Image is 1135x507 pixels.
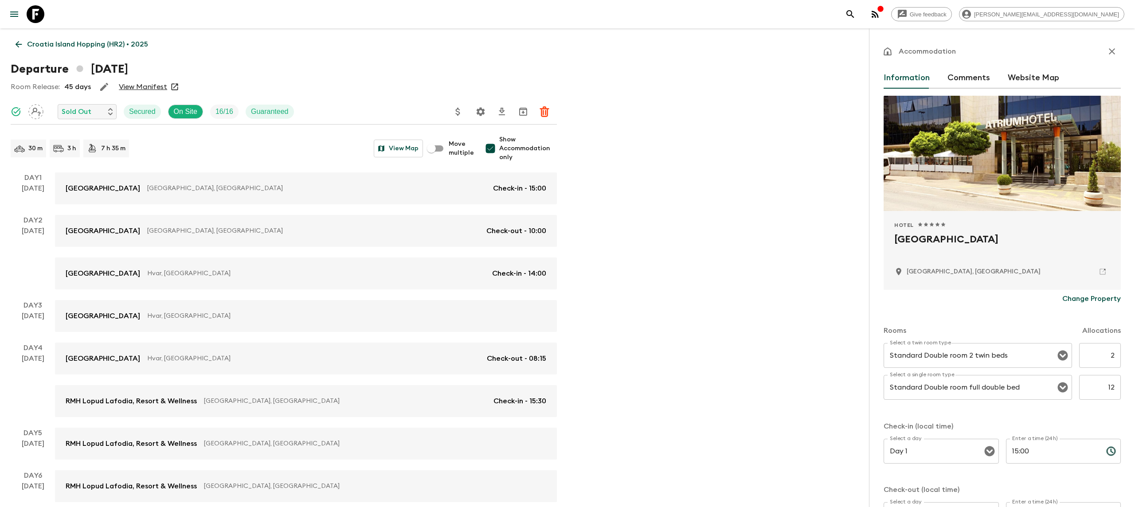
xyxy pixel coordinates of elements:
p: 7 h 35 m [101,144,125,153]
a: [GEOGRAPHIC_DATA]Hvar, [GEOGRAPHIC_DATA]Check-in - 14:00 [55,257,557,289]
span: [PERSON_NAME][EMAIL_ADDRESS][DOMAIN_NAME] [969,11,1124,18]
a: [GEOGRAPHIC_DATA][GEOGRAPHIC_DATA], [GEOGRAPHIC_DATA]Check-out - 10:00 [55,215,557,247]
p: [GEOGRAPHIC_DATA], [GEOGRAPHIC_DATA] [204,397,486,406]
div: [DATE] [22,226,44,289]
a: [GEOGRAPHIC_DATA]Hvar, [GEOGRAPHIC_DATA]Check-out - 08:15 [55,343,557,374]
p: Check-in - 14:00 [492,268,546,279]
a: Give feedback [891,7,952,21]
p: Check-out - 08:15 [487,353,546,364]
button: Open [1057,381,1069,394]
p: On Site [174,106,197,117]
p: Split, Croatia [907,267,1041,276]
button: View Map [374,140,423,157]
div: [DATE] [22,183,44,204]
p: Day 6 [11,470,55,481]
button: menu [5,5,23,23]
button: Comments [947,67,990,89]
button: Website Map [1008,67,1059,89]
p: Allocations [1082,325,1121,336]
span: Assign pack leader [28,107,43,114]
p: [GEOGRAPHIC_DATA], [GEOGRAPHIC_DATA] [204,439,539,448]
p: Check-in - 15:00 [493,183,546,194]
div: [DATE] [22,481,44,502]
p: Day 2 [11,215,55,226]
a: View Manifest [119,82,167,91]
p: Croatia Island Hopping (HR2) • 2025 [27,39,148,50]
span: Give feedback [905,11,951,18]
p: [GEOGRAPHIC_DATA] [66,268,140,279]
label: Select a day [890,435,921,442]
p: Check-in - 15:30 [493,396,546,406]
label: Select a single room type [890,371,955,378]
p: [GEOGRAPHIC_DATA] [66,353,140,364]
p: Guaranteed [251,106,289,117]
label: Enter a time (24h) [1012,435,1058,442]
p: Day 4 [11,343,55,353]
button: Update Price, Early Bird Discount and Costs [449,103,467,121]
p: 16 / 16 [215,106,233,117]
p: RMH Lopud Lafodia, Resort & Wellness [66,481,197,491]
p: Sold Out [62,106,91,117]
button: Download CSV [493,103,511,121]
label: Enter a time (24h) [1012,498,1058,506]
a: [GEOGRAPHIC_DATA]Hvar, [GEOGRAPHIC_DATA] [55,300,557,332]
button: Open [1057,349,1069,362]
label: Select a twin room type [890,339,951,347]
span: Show Accommodation only [499,135,557,162]
span: Move multiple [449,140,474,157]
p: Hvar, [GEOGRAPHIC_DATA] [147,354,480,363]
p: Secured [129,106,156,117]
button: Change Property [1062,290,1121,308]
div: [DATE] [22,353,44,417]
p: Check-in (local time) [884,421,1121,432]
p: [GEOGRAPHIC_DATA], [GEOGRAPHIC_DATA] [147,184,486,193]
div: Photo of Atrium Hotel [884,96,1121,211]
p: RMH Lopud Lafodia, Resort & Wellness [66,396,197,406]
p: 30 m [28,144,43,153]
p: Day 3 [11,300,55,311]
p: [GEOGRAPHIC_DATA] [66,311,140,321]
p: Change Property [1062,293,1121,304]
p: Day 1 [11,172,55,183]
div: Secured [124,105,161,119]
input: hh:mm [1006,439,1099,464]
button: Settings [472,103,489,121]
p: [GEOGRAPHIC_DATA], [GEOGRAPHIC_DATA] [147,226,479,235]
button: Open [983,445,996,457]
div: [PERSON_NAME][EMAIL_ADDRESS][DOMAIN_NAME] [959,7,1124,21]
p: [GEOGRAPHIC_DATA] [66,183,140,194]
div: On Site [168,105,203,119]
svg: Synced Successfully [11,106,21,117]
label: Select a day [890,498,921,506]
span: Hotel [894,222,914,229]
div: [DATE] [22,438,44,460]
h1: Departure [DATE] [11,60,128,78]
div: [DATE] [22,311,44,332]
h2: [GEOGRAPHIC_DATA] [894,232,1110,261]
p: Hvar, [GEOGRAPHIC_DATA] [147,269,485,278]
p: Check-out - 10:00 [486,226,546,236]
div: Trip Fill [210,105,239,119]
p: 45 days [64,82,91,92]
button: search adventures [841,5,859,23]
button: Delete [536,103,553,121]
button: Choose time, selected time is 3:00 PM [1102,442,1120,460]
p: Day 5 [11,428,55,438]
a: [GEOGRAPHIC_DATA][GEOGRAPHIC_DATA], [GEOGRAPHIC_DATA]Check-in - 15:00 [55,172,557,204]
p: RMH Lopud Lafodia, Resort & Wellness [66,438,197,449]
p: 3 h [67,144,76,153]
p: [GEOGRAPHIC_DATA], [GEOGRAPHIC_DATA] [204,482,539,491]
a: RMH Lopud Lafodia, Resort & Wellness[GEOGRAPHIC_DATA], [GEOGRAPHIC_DATA]Check-in - 15:30 [55,385,557,417]
p: Check-out (local time) [884,484,1121,495]
p: Room Release: [11,82,60,92]
button: Archive (Completed, Cancelled or Unsynced Departures only) [514,103,532,121]
a: RMH Lopud Lafodia, Resort & Wellness[GEOGRAPHIC_DATA], [GEOGRAPHIC_DATA] [55,428,557,460]
p: [GEOGRAPHIC_DATA] [66,226,140,236]
p: Accommodation [899,46,956,57]
a: Croatia Island Hopping (HR2) • 2025 [11,35,153,53]
a: RMH Lopud Lafodia, Resort & Wellness[GEOGRAPHIC_DATA], [GEOGRAPHIC_DATA] [55,470,557,502]
p: Hvar, [GEOGRAPHIC_DATA] [147,312,539,320]
p: Rooms [884,325,906,336]
button: Information [884,67,930,89]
